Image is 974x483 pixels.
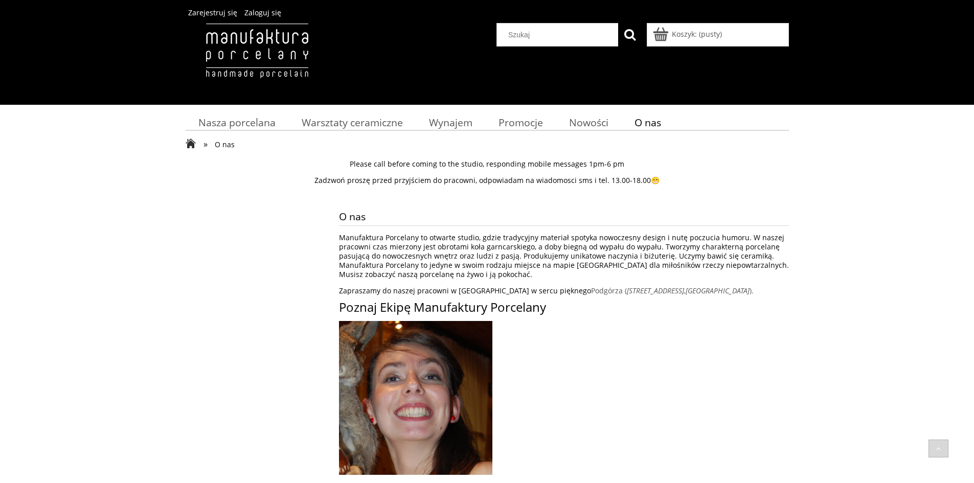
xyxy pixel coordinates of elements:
[556,112,621,132] a: Nowości
[339,298,546,315] span: Poznaj Ekipę Manufaktury Porcelany
[186,112,289,132] a: Nasza porcelana
[339,286,789,295] p: Zapraszamy do naszej pracowni w [GEOGRAPHIC_DATA] w sercu pięknego
[686,286,750,295] em: [GEOGRAPHIC_DATA]
[672,29,697,39] span: Koszyk:
[302,116,403,129] span: Warsztaty ceramiczne
[186,159,789,169] p: Please call before coming to the studio, responding mobile messages 1pm-6 pm
[485,112,556,132] a: Promocje
[627,286,686,295] em: [STREET_ADDRESS],
[416,112,485,132] a: Wynajem
[339,321,492,475] img: lila
[635,116,661,129] span: O nas
[429,116,472,129] span: Wynajem
[186,23,328,100] img: Manufaktura Porcelany
[339,208,789,225] span: O nas
[288,112,416,132] a: Warsztaty ceramiczne
[654,29,722,39] a: Produkty w koszyku 0. Przejdź do koszyka
[198,116,276,129] span: Nasza porcelana
[621,112,674,132] a: O nas
[591,286,754,295] a: Podgórza ([STREET_ADDRESS],[GEOGRAPHIC_DATA]).
[699,29,722,39] b: (pusty)
[499,116,543,129] span: Promocje
[203,138,208,150] span: »
[339,233,789,279] p: Manufaktura Porcelany to otwarte studio, gdzie tradycyjny materiał spotyka nowoczesny design i nu...
[618,23,642,47] button: Szukaj
[501,24,618,46] input: Szukaj w sklepie
[186,176,789,185] p: Zadzwoń proszę przed przyjściem do pracowni, odpowiadam na wiadomosci sms i tel. 13.00-18.00😁
[188,8,237,17] a: Zarejestruj się
[244,8,281,17] a: Zaloguj się
[215,140,235,149] span: O nas
[569,116,608,129] span: Nowości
